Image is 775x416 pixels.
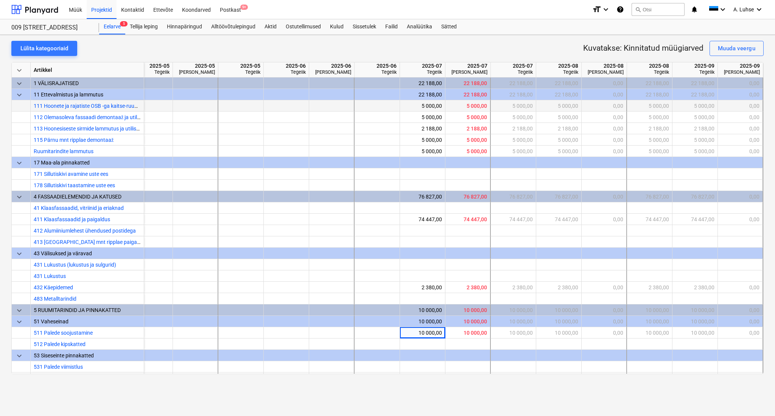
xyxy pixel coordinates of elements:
[630,78,669,89] div: 22 188,00
[176,69,215,75] div: [PERSON_NAME]
[494,112,533,123] div: 5 000,00
[15,249,24,258] span: keyboard_arrow_down
[585,327,623,338] div: 0,00
[20,43,68,53] div: Lülita kategooriaid
[348,19,381,34] a: Sissetulek
[539,112,578,123] div: 5 000,00
[630,62,669,69] div: 2025-08
[718,5,727,14] i: keyboard_arrow_down
[539,100,578,112] div: 5 000,00
[635,6,641,12] span: search
[34,160,90,166] span: 17 Maa-ala pinnakatted
[630,69,669,75] div: Tegelik
[34,228,136,234] a: 412 Alumiiniumlehest ühendused postidega
[325,19,348,34] a: Kulud
[601,5,610,14] i: keyboard_arrow_down
[585,62,624,69] div: 2025-08
[99,19,125,34] a: Eelarve5
[34,137,114,143] a: 115 Pärnu mnt ripplae demontaaž
[585,69,624,75] div: [PERSON_NAME]
[34,216,110,222] a: 411 Klaasfassaadid ja paigaldus
[281,19,325,34] a: Ostutellimused
[494,282,533,293] div: 2 380,00
[721,112,759,123] div: 0,00
[585,146,623,157] div: 0,00
[34,330,93,336] a: 511 Palede soojustamine
[260,19,281,34] a: Aktid
[267,62,306,69] div: 2025-06
[176,62,215,69] div: 2025-05
[403,123,442,134] div: 2 188,00
[448,316,487,327] div: 10 000,00
[34,148,93,154] span: Ruumitarindite lammutus
[15,192,24,202] span: keyboard_arrow_down
[675,316,714,327] div: 10 000,00
[494,100,533,112] div: 5 000,00
[34,126,156,132] a: 113 Hoonesiseste sirmide lammutus ja utiliseerimine
[448,78,487,89] div: 22 188,00
[755,5,764,14] i: keyboard_arrow_down
[630,134,669,146] div: 5 000,00
[630,316,669,327] div: 10 000,00
[494,134,533,146] div: 5 000,00
[240,5,248,10] span: 9+
[34,364,83,370] a: 531 Palede viimistlus
[448,214,487,225] div: 74 447,00
[131,69,170,75] div: Tegelik
[403,146,442,157] div: 5 000,00
[448,69,487,75] div: [PERSON_NAME]
[721,191,759,202] div: 0,00
[34,273,66,279] a: 431 Lukustus
[585,304,623,316] div: 0,00
[358,69,397,75] div: Tegelik
[494,304,533,316] div: 10 000,00
[675,214,714,225] div: 74 447,00
[34,182,115,188] a: 178 Sillutiskivi taastamine uste ees
[11,24,90,32] div: 009 [STREET_ADDRESS]
[34,307,121,313] span: 5 RUUMITARINDID JA PINNAKATTED
[403,327,442,338] div: 10 000,00
[616,5,624,14] i: Abikeskus
[585,112,623,123] div: 0,00
[448,146,487,157] div: 5 000,00
[630,146,669,157] div: 5 000,00
[207,19,260,34] a: Alltöövõtulepingud
[721,327,759,338] div: 0,00
[34,92,103,98] span: 11 Ettevalmistus ja lammutus
[34,239,147,245] a: 413 [GEOGRAPHIC_DATA] mnt ripplae paigaldus
[494,214,533,225] div: 74 447,00
[312,62,351,69] div: 2025-06
[381,19,402,34] a: Failid
[448,282,487,293] div: 2 380,00
[162,19,207,34] div: Hinnapäringud
[675,282,714,293] div: 2 380,00
[737,380,775,416] iframe: Chat Widget
[34,80,79,86] span: 1 VÄLISRAJATISED
[539,123,578,134] div: 2 188,00
[585,89,623,100] div: 0,00
[34,284,73,290] span: 432 Käepidemed
[630,89,669,100] div: 22 188,00
[437,19,461,34] a: Sätted
[34,341,86,347] a: 512 Palede kipskatted
[448,327,487,338] div: 10 000,00
[34,352,94,359] span: 53 Siseseinte pinnakatted
[721,304,759,316] div: 0,00
[34,239,147,245] span: 413 Pärnu mnt ripplae paigaldus
[34,103,168,109] span: 111 Hoonete ja rajatiste OSB -ga kaitse-ruumide katmised
[585,214,623,225] div: 0,00
[403,304,442,316] div: 10 000,00
[34,205,124,211] a: 41 Klaasfassaadid, vitriinid ja eriaknad
[34,296,76,302] span: 483 Metalltarindid
[494,316,533,327] div: 10 000,00
[120,21,128,26] span: 5
[675,69,714,75] div: Tegelik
